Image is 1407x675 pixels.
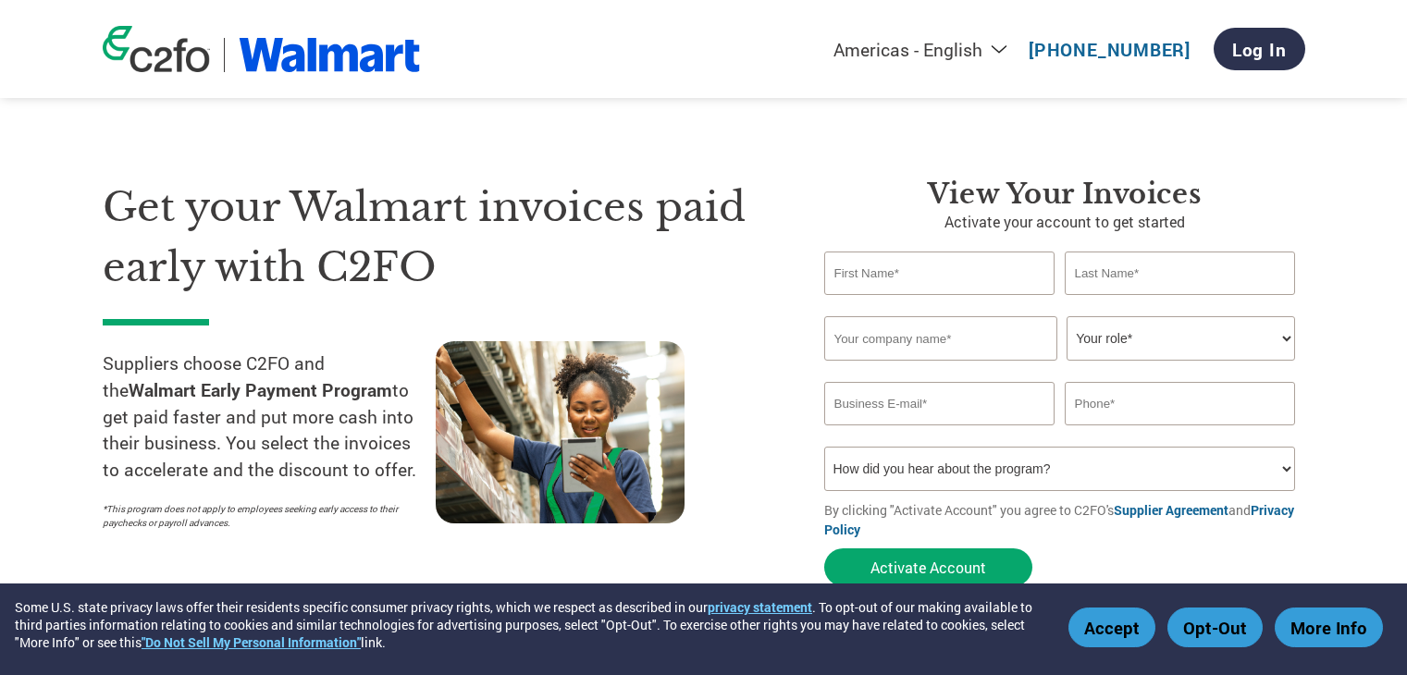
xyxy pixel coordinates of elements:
[1065,382,1296,425] input: Phone*
[142,633,361,651] a: "Do Not Sell My Personal Information"
[1275,607,1383,647] button: More Info
[708,598,812,616] a: privacy statement
[824,362,1296,374] div: Invalid company name or company name is too long
[1167,607,1263,647] button: Opt-Out
[1065,252,1296,295] input: Last Name*
[824,178,1305,211] h3: View Your Invoices
[824,501,1294,538] a: Privacy Policy
[1067,316,1295,361] select: Title/Role
[824,211,1305,233] p: Activate your account to get started
[103,350,436,484] p: Suppliers choose C2FO and the to get paid faster and put more cash into their business. You selec...
[129,378,392,401] strong: Walmart Early Payment Program
[1214,28,1305,70] a: Log In
[436,341,685,523] img: supply chain worker
[15,598,1059,651] div: Some U.S. state privacy laws offer their residents specific consumer privacy rights, which we res...
[824,500,1305,539] p: By clicking "Activate Account" you agree to C2FO's and
[824,316,1057,361] input: Your company name*
[1068,607,1155,647] button: Accept
[824,252,1055,295] input: First Name*
[103,502,417,530] p: *This program does not apply to employees seeking early access to their paychecks or payroll adva...
[1065,427,1296,439] div: Inavlid Phone Number
[103,26,210,72] img: c2fo logo
[824,427,1055,439] div: Inavlid Email Address
[824,297,1055,309] div: Invalid first name or first name is too long
[1114,501,1228,519] a: Supplier Agreement
[239,38,421,72] img: Walmart
[1065,297,1296,309] div: Invalid last name or last name is too long
[103,178,769,297] h1: Get your Walmart invoices paid early with C2FO
[824,548,1032,586] button: Activate Account
[1029,38,1191,61] a: [PHONE_NUMBER]
[824,382,1055,425] input: Invalid Email format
